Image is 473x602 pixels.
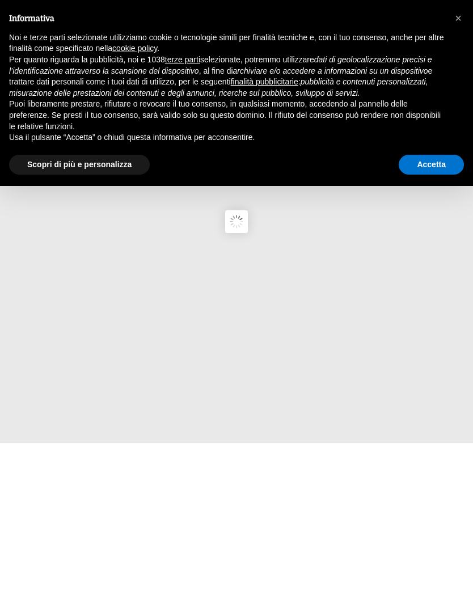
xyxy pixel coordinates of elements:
em: pubblicità e contenuti personalizzati, misurazione delle prestazioni dei contenuti e degli annunc... [9,77,428,97]
p: Puoi liberamente prestare, rifiutare o revocare il tuo consenso, in qualsiasi momento, accedendo ... [9,99,446,132]
h2: Informativa [9,14,446,23]
em: archiviare e/o accedere a informazioni su un dispositivo [233,66,428,75]
em: dati di geolocalizzazione precisi e l’identificazione attraverso la scansione del dispositivo [9,55,432,75]
button: finalità pubblicitarie [231,77,298,88]
button: Accetta [399,155,464,175]
span: × [455,12,462,24]
button: terze parti [165,54,200,66]
iframe: WooDoo Online Reception [9,475,464,580]
p: Usa il pulsante “Accetta” o chiudi questa informativa per acconsentire. [9,132,446,143]
p: Per quanto riguarda la pubblicità, noi e 1038 selezionate, potremmo utilizzare , al fine di e tra... [9,54,446,99]
p: Noi e terze parti selezionate utilizziamo cookie o tecnologie simili per finalità tecniche e, con... [9,32,446,54]
a: cookie policy [112,44,157,53]
button: Scopri di più e personalizza [9,155,150,175]
button: Chiudi questa informativa [449,9,467,27]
